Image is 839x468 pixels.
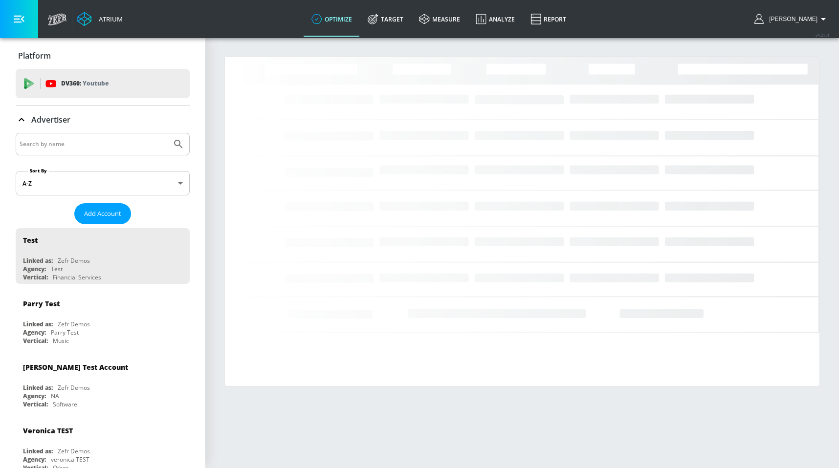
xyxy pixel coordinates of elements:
span: v 4.25.4 [816,32,829,38]
div: NA [51,392,59,400]
input: Search by name [20,138,168,150]
a: Report [523,1,574,37]
button: Add Account [74,203,131,224]
div: Linked as: [23,256,53,265]
div: TestLinked as:Zefr DemosAgency:TestVertical:Financial Services [16,228,190,284]
div: Software [53,400,77,408]
div: Zefr Demos [58,320,90,328]
div: Financial Services [53,273,101,281]
a: Atrium [77,12,123,26]
a: measure [411,1,468,37]
label: Sort By [28,168,49,174]
div: [PERSON_NAME] Test AccountLinked as:Zefr DemosAgency:NAVertical:Software [16,355,190,411]
button: [PERSON_NAME] [754,13,829,25]
div: Music [53,337,69,345]
div: Advertiser [16,106,190,133]
div: [PERSON_NAME] Test Account [23,362,128,372]
div: Zefr Demos [58,383,90,392]
div: veronica TEST [51,455,89,464]
div: Vertical: [23,400,48,408]
p: Advertiser [31,114,70,125]
div: Agency: [23,455,46,464]
div: A-Z [16,171,190,195]
div: Test [23,235,38,245]
span: login as: uyen.hoang@zefr.com [765,16,817,22]
div: Veronica TEST [23,426,73,435]
div: Zefr Demos [58,447,90,455]
p: DV360: [61,78,109,89]
div: Test [51,265,63,273]
div: DV360: Youtube [16,69,190,98]
div: Zefr Demos [58,256,90,265]
div: Parry TestLinked as:Zefr DemosAgency:Parry TestVertical:Music [16,292,190,347]
div: Parry Test [23,299,60,308]
div: Agency: [23,328,46,337]
div: Linked as: [23,383,53,392]
div: Agency: [23,265,46,273]
div: Parry Test [51,328,79,337]
div: Platform [16,42,190,69]
div: Vertical: [23,337,48,345]
div: Agency: [23,392,46,400]
div: Linked as: [23,320,53,328]
a: Analyze [468,1,523,37]
p: Youtube [83,78,109,88]
a: Target [360,1,411,37]
p: Platform [18,50,51,61]
a: optimize [304,1,360,37]
span: Add Account [84,208,121,219]
div: Atrium [95,15,123,23]
div: Linked as: [23,447,53,455]
div: Vertical: [23,273,48,281]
